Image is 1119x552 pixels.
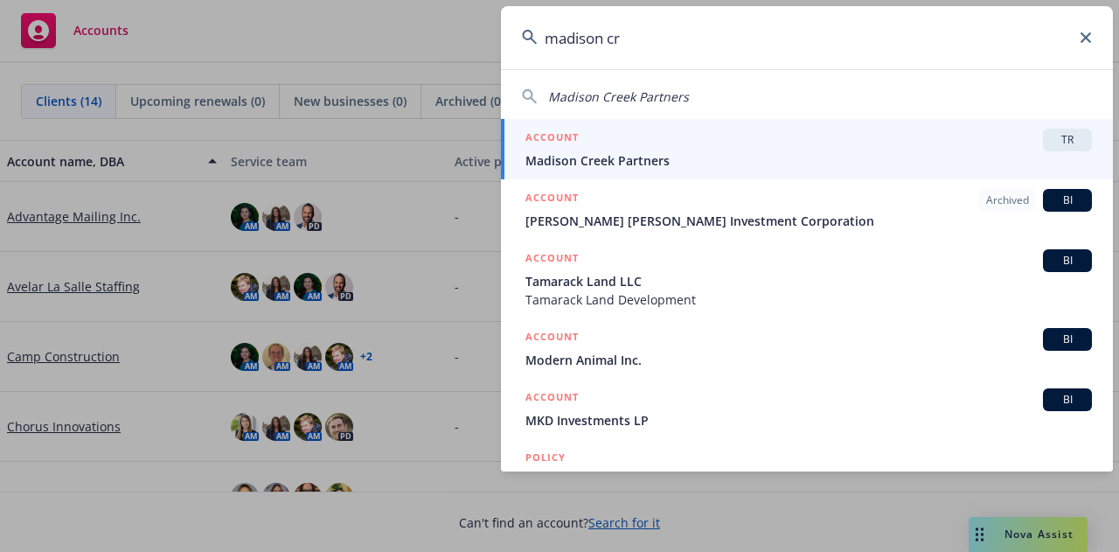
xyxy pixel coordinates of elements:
[501,318,1113,379] a: ACCOUNTBIModern Animal Inc.
[525,189,579,210] h5: ACCOUNT
[1050,192,1085,208] span: BI
[501,379,1113,439] a: ACCOUNTBIMKD Investments LP
[525,151,1092,170] span: Madison Creek Partners
[525,249,579,270] h5: ACCOUNT
[501,179,1113,240] a: ACCOUNTArchivedBI[PERSON_NAME] [PERSON_NAME] Investment Corporation
[525,290,1092,309] span: Tamarack Land Development
[525,328,579,349] h5: ACCOUNT
[501,439,1113,514] a: POLICY[PERSON_NAME] Inc - Workers Compensation
[501,6,1113,69] input: Search...
[548,88,689,105] span: Madison Creek Partners
[525,272,1092,290] span: Tamarack Land LLC
[986,192,1029,208] span: Archived
[525,129,579,150] h5: ACCOUNT
[1050,392,1085,408] span: BI
[1050,132,1085,148] span: TR
[525,212,1092,230] span: [PERSON_NAME] [PERSON_NAME] Investment Corporation
[525,449,566,466] h5: POLICY
[501,240,1113,318] a: ACCOUNTBITamarack Land LLCTamarack Land Development
[525,388,579,409] h5: ACCOUNT
[1050,253,1085,269] span: BI
[1050,332,1085,347] span: BI
[525,411,1092,430] span: MKD Investments LP
[525,468,1092,486] span: [PERSON_NAME] Inc - Workers Compensation
[501,119,1113,179] a: ACCOUNTTRMadison Creek Partners
[525,351,1092,369] span: Modern Animal Inc.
